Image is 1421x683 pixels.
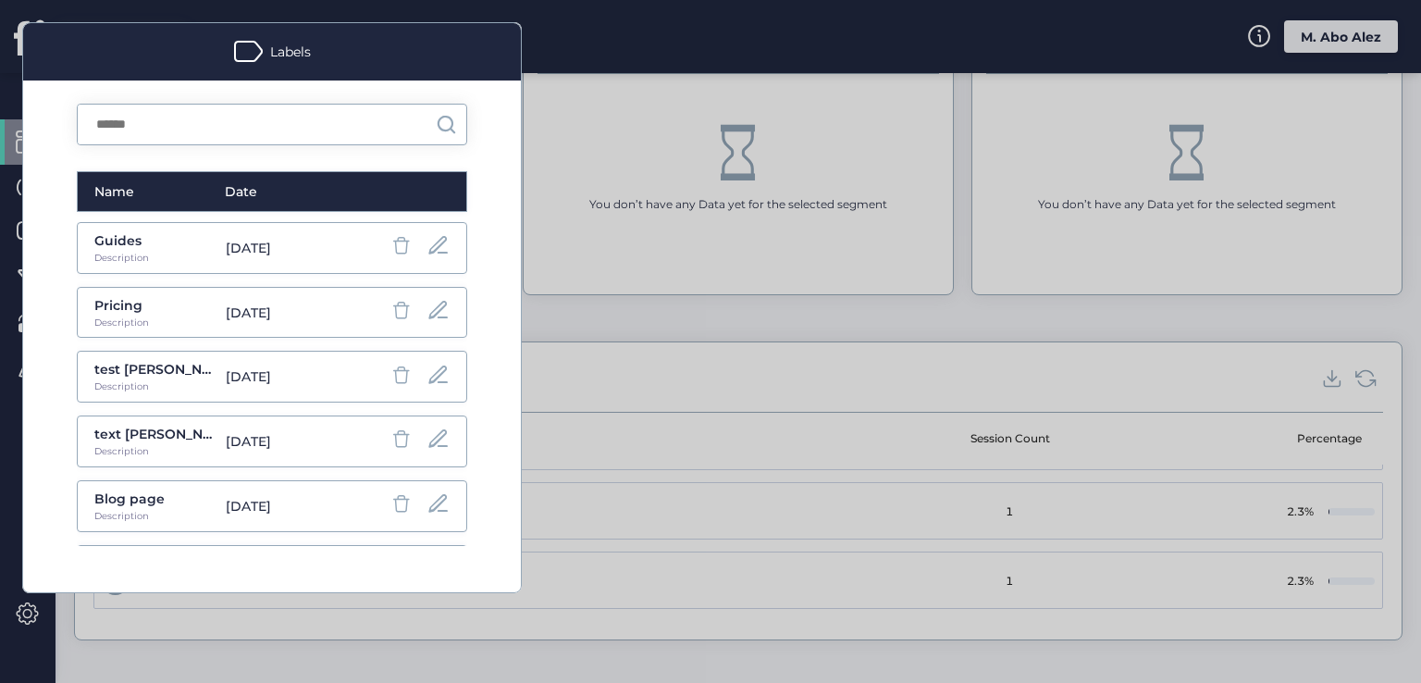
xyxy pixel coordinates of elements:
[226,431,350,452] div: [DATE]
[225,181,358,202] div: Date
[23,23,521,81] div: Labels
[94,251,145,266] div: Description
[94,444,145,459] div: Description
[226,496,350,516] div: [DATE]
[94,424,216,444] div: text [PERSON_NAME]
[226,303,350,323] div: [DATE]
[94,359,216,379] div: test [PERSON_NAME]
[94,316,145,330] div: Description
[270,42,311,62] div: Labels
[94,230,216,251] div: Guides
[94,181,225,202] div: Name
[94,295,216,316] div: Pricing
[94,489,216,509] div: Blog page
[94,509,145,524] div: Description
[226,238,350,258] div: [DATE]
[226,366,350,387] div: [DATE]
[94,379,145,394] div: Description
